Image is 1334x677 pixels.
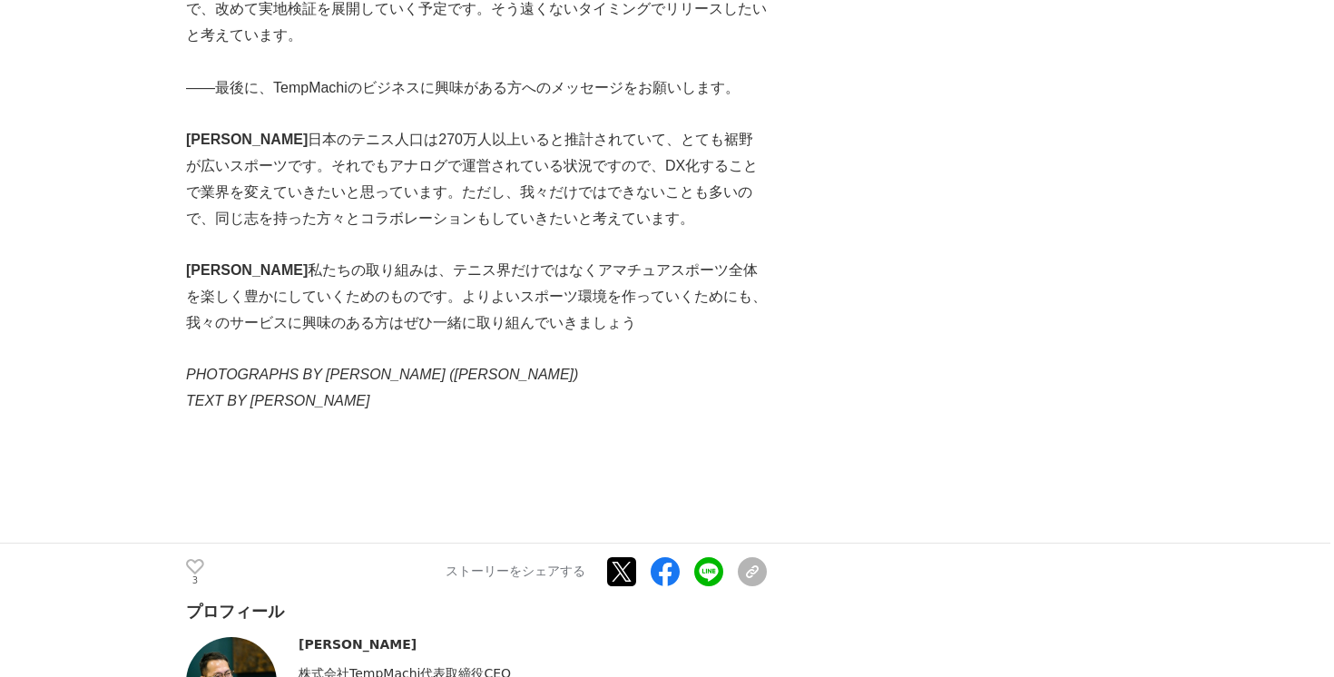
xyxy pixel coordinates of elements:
[186,262,308,278] strong: [PERSON_NAME]
[446,564,585,580] p: ストーリーをシェアする
[186,132,308,147] strong: [PERSON_NAME]
[186,367,578,382] em: PHOTOGRAPHS BY [PERSON_NAME] ([PERSON_NAME])
[186,576,204,585] p: 3
[186,601,767,623] div: プロフィール
[186,75,767,102] p: ――最後に、TempMachiのビジネスに興味がある方へのメッセージをお願いします。
[186,258,767,336] p: 私たちの取り組みは、テニス界だけではなくアマチュアスポーツ全体を楽しく豊かにしていくためのものです。よりよいスポーツ環境を作っていくためにも、我々のサービスに興味のある方はぜひ一緒に取り組んでい...
[299,637,767,652] div: [PERSON_NAME]
[186,393,369,408] em: TEXT BY [PERSON_NAME]
[186,127,767,231] p: 日本のテニス人口は270万人以上いると推計されていて、とても裾野が広いスポーツです。それでもアナログで運営されている状況ですので、DX化することで業界を変えていきたいと思っています。ただし、我々...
